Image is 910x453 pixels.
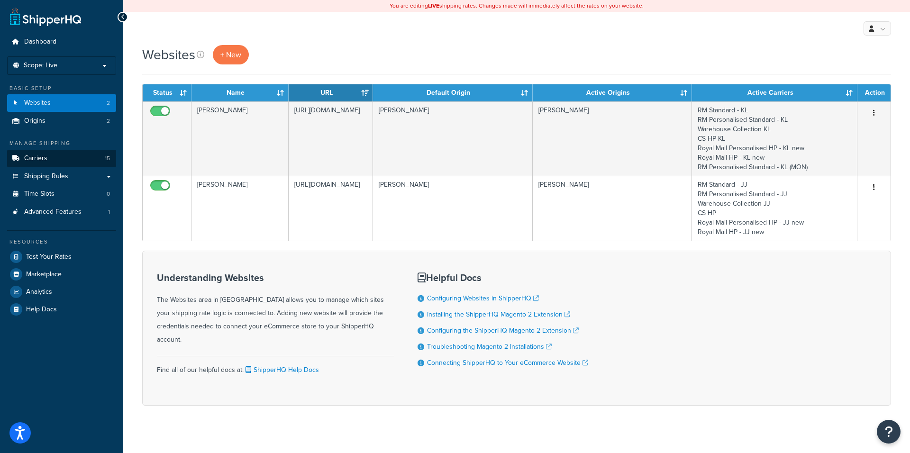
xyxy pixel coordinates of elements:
a: Installing the ShipperHQ Magento 2 Extension [427,309,570,319]
span: Test Your Rates [26,253,72,261]
h3: Helpful Docs [418,272,588,283]
div: Resources [7,238,116,246]
td: RM Standard - JJ RM Personalised Standard - JJ Warehouse Collection JJ CS HP Royal Mail Personali... [692,176,857,241]
a: Marketplace [7,266,116,283]
a: Analytics [7,283,116,300]
th: Active Origins: activate to sort column ascending [533,84,692,101]
a: Websites 2 [7,94,116,112]
span: Origins [24,117,45,125]
td: RM Standard - KL RM Personalised Standard - KL Warehouse Collection KL CS HP KL Royal Mail Person... [692,101,857,176]
div: Manage Shipping [7,139,116,147]
h3: Understanding Websites [157,272,394,283]
li: Origins [7,112,116,130]
span: Scope: Live [24,62,57,70]
h1: Websites [142,45,195,64]
th: Action [857,84,891,101]
div: Basic Setup [7,84,116,92]
span: Marketplace [26,271,62,279]
a: Configuring the ShipperHQ Magento 2 Extension [427,326,579,335]
li: Time Slots [7,185,116,203]
a: + New [213,45,249,64]
td: [PERSON_NAME] [533,176,692,241]
span: Dashboard [24,38,56,46]
span: 2 [107,99,110,107]
li: Advanced Features [7,203,116,221]
button: Open Resource Center [877,420,901,444]
th: Active Carriers: activate to sort column ascending [692,84,857,101]
a: Shipping Rules [7,168,116,185]
span: Shipping Rules [24,172,68,181]
a: Time Slots 0 [7,185,116,203]
span: Analytics [26,288,52,296]
td: [PERSON_NAME] [533,101,692,176]
span: + New [220,49,241,60]
span: 0 [107,190,110,198]
span: Websites [24,99,51,107]
a: Help Docs [7,301,116,318]
span: Advanced Features [24,208,82,216]
span: 1 [108,208,110,216]
a: Troubleshooting Magento 2 Installations [427,342,552,352]
a: Origins 2 [7,112,116,130]
li: Websites [7,94,116,112]
td: [URL][DOMAIN_NAME] [289,101,373,176]
span: Time Slots [24,190,55,198]
td: [PERSON_NAME] [373,176,533,241]
div: Find all of our helpful docs at: [157,356,394,377]
span: Help Docs [26,306,57,314]
th: Name: activate to sort column ascending [191,84,289,101]
a: Connecting ShipperHQ to Your eCommerce Website [427,358,588,368]
b: LIVE [428,1,439,10]
li: Carriers [7,150,116,167]
td: [PERSON_NAME] [373,101,533,176]
a: Configuring Websites in ShipperHQ [427,293,539,303]
div: The Websites area in [GEOGRAPHIC_DATA] allows you to manage which sites your shipping rate logic ... [157,272,394,346]
a: Dashboard [7,33,116,51]
td: [URL][DOMAIN_NAME] [289,176,373,241]
td: [PERSON_NAME] [191,176,289,241]
th: URL: activate to sort column ascending [289,84,373,101]
a: Carriers 15 [7,150,116,167]
th: Status: activate to sort column ascending [143,84,191,101]
a: Test Your Rates [7,248,116,265]
a: ShipperHQ Home [10,7,81,26]
span: Carriers [24,154,47,163]
a: ShipperHQ Help Docs [244,365,319,375]
td: [PERSON_NAME] [191,101,289,176]
span: 2 [107,117,110,125]
span: 15 [105,154,110,163]
th: Default Origin: activate to sort column ascending [373,84,533,101]
a: Advanced Features 1 [7,203,116,221]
